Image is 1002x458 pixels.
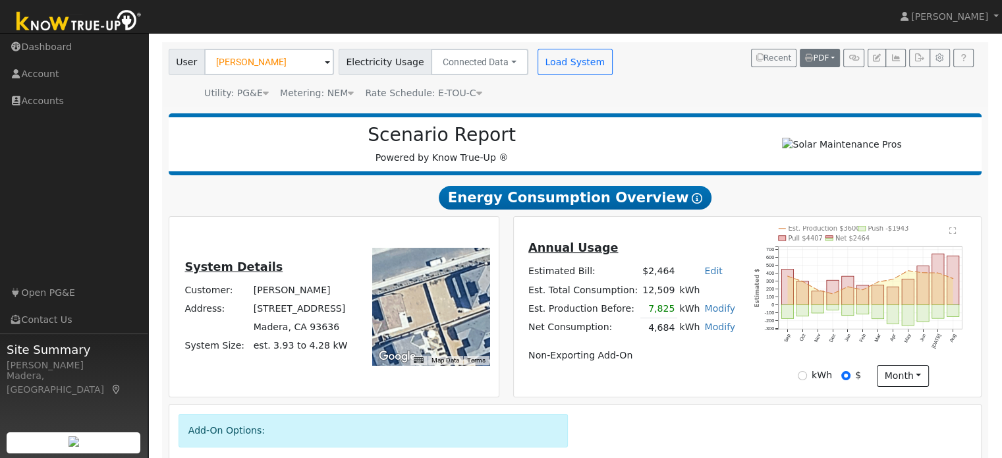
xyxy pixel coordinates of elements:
[949,333,958,343] text: Aug
[7,369,141,397] div: Madera, [GEOGRAPHIC_DATA]
[953,49,974,67] a: Help Link
[887,305,899,324] rect: onclick=""
[872,305,884,319] rect: onclick=""
[528,241,618,254] u: Annual Usage
[885,49,906,67] button: Multi-Series Graph
[182,281,251,300] td: Customer:
[813,333,822,343] text: Nov
[872,285,884,305] rect: onclick=""
[887,287,899,304] rect: onclick=""
[805,53,829,63] span: PDF
[677,299,702,318] td: kWh
[909,49,930,67] button: Export Interval Data
[789,235,823,242] text: Pull $4407
[7,341,141,358] span: Site Summary
[892,278,894,280] circle: onclick=""
[280,86,354,100] div: Metering: NEM
[771,302,774,308] text: 0
[932,254,944,305] rect: onclick=""
[835,235,870,242] text: Net $2464
[868,49,886,67] button: Edit User
[877,365,929,387] button: month
[692,193,702,204] i: Show Help
[251,300,350,318] td: [STREET_ADDRESS]
[251,281,350,300] td: [PERSON_NAME]
[798,371,807,380] input: kWh
[847,286,849,288] circle: onclick=""
[526,347,737,365] td: Non-Exporting Add-On
[796,281,808,305] rect: onclick=""
[857,285,869,305] rect: onclick=""
[339,49,431,75] span: Electricity Usage
[868,225,909,232] text: Push -$1943
[526,318,640,337] td: Net Consumption:
[903,333,912,344] text: May
[431,356,459,365] button: Map Data
[862,289,864,291] circle: onclick=""
[69,436,79,447] img: retrieve
[414,356,423,365] button: Keyboard shortcuts
[526,262,640,281] td: Estimated Bill:
[949,227,957,235] text: 
[365,88,482,98] span: Alias: H2ETOUCN
[817,289,819,291] circle: onclick=""
[169,49,205,75] span: User
[802,281,804,283] circle: onclick=""
[947,305,959,317] rect: onclick=""
[782,138,901,152] img: Solar Maintenance Pros
[204,86,269,100] div: Utility: PG&E
[766,278,774,284] text: 300
[766,270,774,276] text: 400
[111,384,123,395] a: Map
[931,333,943,349] text: [DATE]
[182,337,251,355] td: System Size:
[765,318,775,324] text: -200
[766,286,774,292] text: 200
[842,276,854,305] rect: onclick=""
[947,256,959,304] rect: onclick=""
[917,305,929,322] rect: onclick=""
[796,305,808,316] rect: onclick=""
[751,49,797,67] button: Recent
[842,305,854,316] rect: onclick=""
[766,246,774,252] text: 700
[175,124,709,165] div: Powered by Know True-Up ®
[640,281,677,299] td: 12,509
[640,262,677,281] td: $2,464
[902,305,914,326] rect: onclick=""
[10,7,148,37] img: Know True-Up
[827,305,839,310] rect: onclick=""
[911,11,988,22] span: [PERSON_NAME]
[841,371,850,380] input: $
[677,281,738,299] td: kWh
[640,318,677,337] td: 4,684
[765,310,775,316] text: -100
[182,124,702,146] h2: Scenario Report
[843,333,852,343] text: Jan
[902,279,914,304] rect: onclick=""
[766,254,774,260] text: 600
[781,305,793,319] rect: onclick=""
[204,49,334,75] input: Select a User
[907,270,909,272] circle: onclick=""
[832,293,834,295] circle: onclick=""
[254,340,348,351] span: est. 3.93 to 4.28 kW
[827,280,839,304] rect: onclick=""
[783,333,792,343] text: Sep
[789,225,860,232] text: Est. Production $3600
[800,49,840,67] button: PDF
[640,299,677,318] td: 7,825
[874,333,883,343] text: Mar
[704,322,735,332] a: Modify
[754,268,761,307] text: Estimated $
[704,266,722,276] a: Edit
[812,291,823,305] rect: onclick=""
[952,277,954,279] circle: onclick=""
[922,272,924,273] circle: onclick=""
[704,303,735,314] a: Modify
[843,49,864,67] button: Generate Report Link
[765,326,775,331] text: -300
[184,260,283,273] u: System Details
[918,333,927,343] text: Jun
[889,333,897,343] text: Apr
